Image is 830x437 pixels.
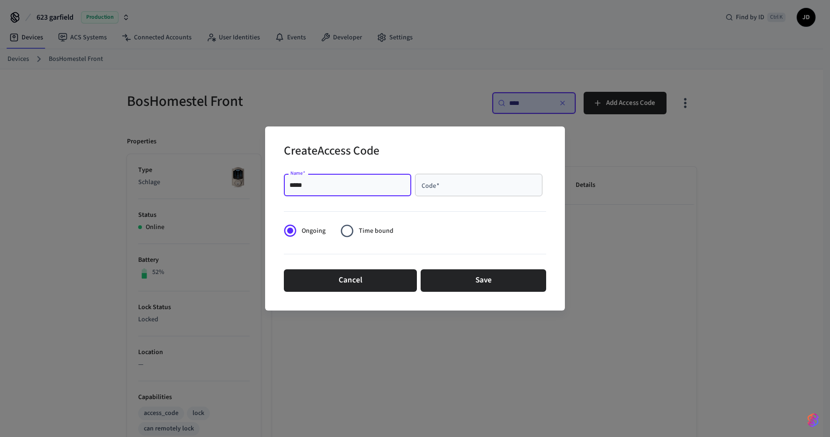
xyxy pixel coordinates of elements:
[290,170,305,177] label: Name
[359,226,393,236] span: Time bound
[284,269,417,292] button: Cancel
[284,138,379,166] h2: Create Access Code
[302,226,326,236] span: Ongoing
[421,269,546,292] button: Save
[808,413,819,428] img: SeamLogoGradient.69752ec5.svg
